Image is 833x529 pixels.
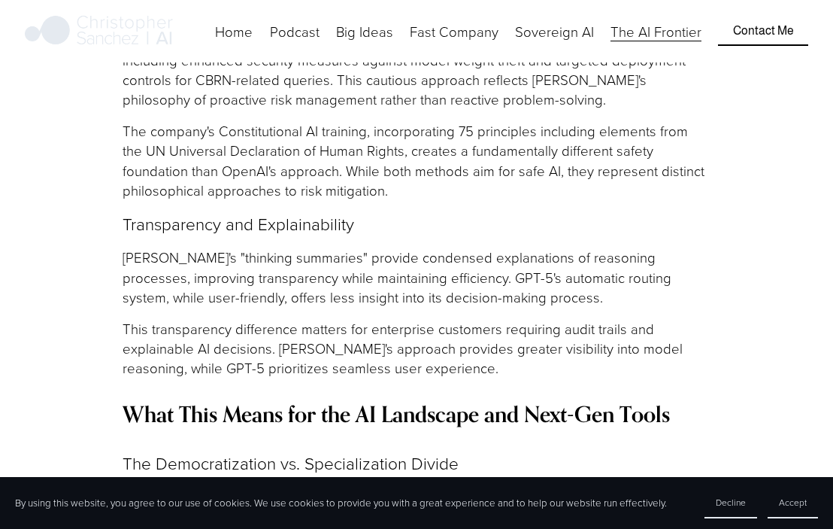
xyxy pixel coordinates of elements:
[270,20,320,43] a: Podcast
[718,17,807,46] a: Contact Me
[123,451,710,476] p: The Democratization vs. Specialization Divide
[336,22,393,41] span: Big Ideas
[25,13,173,50] img: Christopher Sanchez | AI
[123,400,670,427] strong: What This Means for the AI Landscape and Next-Gen Tools
[704,488,757,518] button: Decline
[779,496,807,509] span: Accept
[410,22,498,41] span: Fast Company
[768,488,818,518] button: Accept
[123,248,710,306] p: [PERSON_NAME]'s "thinking summaries" provide condensed explanations of reasoning processes, impro...
[123,212,710,236] p: Transparency and Explainability
[123,121,710,200] p: The company's Constitutional AI training, incorporating 75 principles including elements from the...
[716,496,746,509] span: Decline
[410,20,498,43] a: folder dropdown
[123,319,710,378] p: This transparency difference matters for enterprise customers requiring audit trails and explaina...
[123,31,710,110] p: [PERSON_NAME] Opus 4.1's ASL-3 classification requires comprehensive safety protocols, including ...
[336,20,393,43] a: folder dropdown
[15,496,667,510] p: By using this website, you agree to our use of cookies. We use cookies to provide you with a grea...
[215,20,253,43] a: Home
[610,20,701,43] a: The AI Frontier
[515,20,594,43] a: Sovereign AI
